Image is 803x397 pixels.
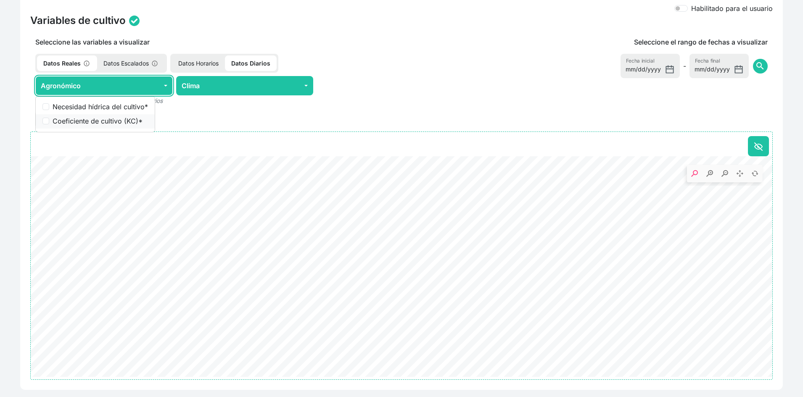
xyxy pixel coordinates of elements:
[30,14,126,27] h4: Variables de cultivo
[53,116,148,126] label: Coeficiente de cultivo (KC)
[30,37,459,47] p: Seleccione las variables a visualizar
[31,156,772,377] canvas: Wed Aug 20 2025 00:00:00 GMT+0200 (hora de verano de Europa central):5.61, Evapotranspiración
[683,61,686,71] span: -
[692,170,699,177] g: Zoom
[31,156,772,379] ejs-chart: . Syncfusion interactive chart.
[755,61,765,71] span: search
[738,170,745,177] g: Pan
[723,170,729,177] g: Zoom out
[691,3,773,13] label: Habilitado para el usuario
[748,136,769,156] button: Ocultar todo
[172,55,225,71] p: Datos Horarios
[176,76,314,95] button: Clima
[35,76,173,95] button: Agronómico
[97,55,165,71] p: Datos Escalados
[708,170,714,177] g: Zoom in
[634,37,768,47] p: Seleccione el rango de fechas a visualizar
[753,59,768,74] button: search
[753,170,760,177] g: Reset
[37,55,97,71] p: Datos Reales
[225,55,277,71] p: Datos Diarios
[129,16,140,26] img: status
[53,102,148,112] label: Necesidad hídrica del cultivo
